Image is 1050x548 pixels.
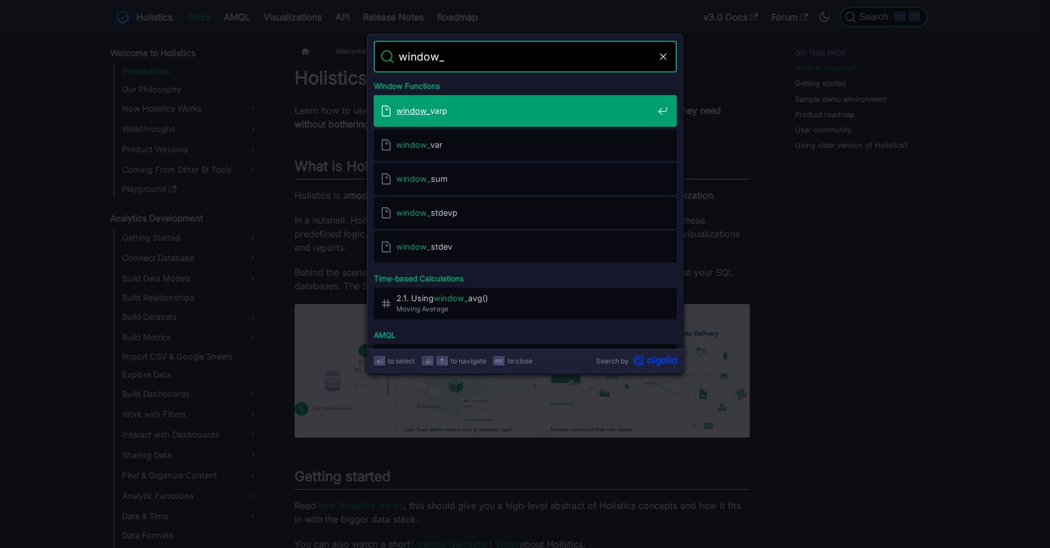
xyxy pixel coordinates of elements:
a: window_sum [374,163,677,195]
span: to close [508,356,533,366]
span: to select [388,356,415,366]
span: to navigate [451,356,486,366]
span: sum [396,173,653,184]
span: 2.1. Using avg()​ [396,293,653,303]
a: window_varp [374,95,677,127]
svg: Escape key [495,357,503,365]
a: window_stdevp [374,197,677,229]
span: stdev [396,241,653,252]
mark: window_ [396,174,431,183]
span: Moving Average [396,303,653,314]
mark: window_ [396,140,430,149]
svg: Enter key [375,357,383,365]
div: Time-based Calculations [371,265,679,288]
mark: window_ [396,208,431,217]
mark: window_ [396,242,431,251]
button: Clear the query [656,50,670,63]
svg: Arrow up [438,357,446,365]
input: Search docs [394,41,656,72]
div: AMQL [371,322,679,344]
div: Window Functions [371,72,679,95]
a: 2.1. Usingwindow_avg()​Moving Average [374,288,677,319]
a: window_stdev [374,231,677,263]
svg: Algolia [633,356,677,366]
span: varp [396,105,653,116]
span: Search by [596,356,629,366]
a: window_sumMetric Functions Overview [374,344,677,376]
mark: window_ [396,106,430,115]
span: stdevp [396,207,653,218]
a: Search byAlgolia [596,356,677,366]
mark: window_ [434,293,468,303]
span: var [396,139,653,150]
a: window_var [374,129,677,161]
svg: Arrow down [424,357,432,365]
